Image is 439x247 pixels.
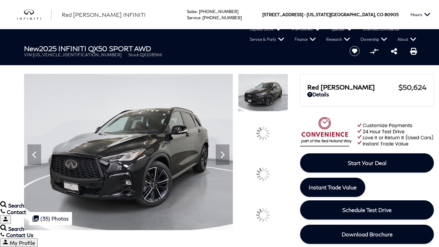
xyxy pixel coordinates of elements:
[410,47,417,55] a: Print this New 2025 INFINITI QX50 SPORT AWD
[309,184,357,190] span: Instant Trade Value
[391,47,397,55] a: Share this New 2025 INFINITI QX50 SPORT AWD
[62,11,146,19] a: Red [PERSON_NAME] INFINITI
[307,83,427,91] a: Red [PERSON_NAME] $50,624
[7,209,26,215] span: Contact
[24,74,233,230] img: New 2025 BLACK OBSIDIAN INFINITI SPORT AWD image 1
[24,52,33,57] span: VIN:
[187,9,197,14] span: Sales
[399,83,427,91] span: $50,624
[200,15,201,20] span: :
[245,24,287,34] a: Express Store
[140,52,162,57] span: QX108566
[187,15,200,20] span: Service
[202,15,242,20] a: [PHONE_NUMBER]
[358,24,404,34] a: Unlimited Confidence
[300,178,365,197] a: Instant Trade Value
[369,46,379,56] button: Compare vehicle
[33,52,121,57] span: [US_VEHICLE_IDENTIFICATION_NUMBER]
[24,44,39,52] strong: New
[262,12,399,17] a: [STREET_ADDRESS] • [US_STATE][GEOGRAPHIC_DATA], CO 80905
[300,153,434,173] a: Start Your Deal
[8,202,24,209] span: Search
[128,52,140,57] span: Stock:
[7,24,439,45] nav: Main Navigation
[326,24,358,34] a: Specials
[347,46,362,57] button: Save vehicle
[392,34,422,45] a: About
[8,226,24,232] span: Search
[10,240,35,246] span: My Profile
[6,232,33,238] span: Contact Us
[348,160,387,166] span: Start Your Deal
[307,91,427,97] a: Details
[289,34,321,45] a: Finance
[245,34,289,45] a: Service & Parts
[17,9,51,20] img: INFINITI
[321,34,355,45] a: Research
[199,9,238,14] a: [PHONE_NUMBER]
[355,34,392,45] a: Ownership
[238,74,288,111] img: New 2025 BLACK OBSIDIAN INFINITI SPORT AWD image 1
[307,83,399,91] span: Red [PERSON_NAME]
[62,11,146,18] span: Red [PERSON_NAME] INFINITI
[17,9,51,20] a: infiniti
[197,9,198,14] span: :
[24,45,338,52] h1: 2025 INFINITI QX50 SPORT AWD
[287,24,326,34] a: Pre-Owned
